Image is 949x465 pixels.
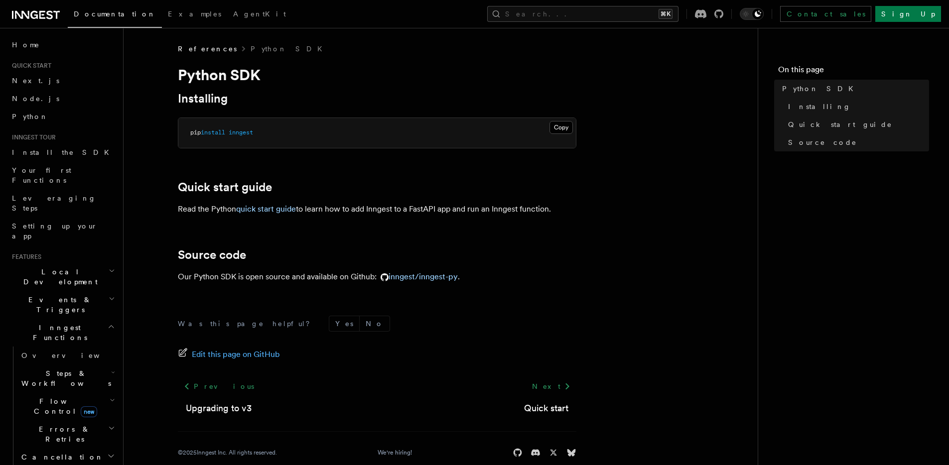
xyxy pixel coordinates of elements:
span: AgentKit [233,10,286,18]
a: Next [526,377,576,395]
span: Events & Triggers [8,295,109,315]
span: Leveraging Steps [12,194,96,212]
h1: Python SDK [178,66,576,84]
span: pip [190,129,201,136]
button: Inngest Functions [8,319,117,347]
button: Errors & Retries [17,420,117,448]
p: Our Python SDK is open source and available on Github: . [178,270,576,284]
a: inngest/inngest-py [377,272,458,281]
span: References [178,44,237,54]
button: Local Development [8,263,117,291]
span: Steps & Workflows [17,368,111,388]
a: Installing [178,92,228,106]
a: Quick start guide [784,116,929,133]
p: Was this page helpful? [178,319,317,329]
button: Search...⌘K [487,6,678,22]
button: Toggle dark mode [740,8,764,20]
a: Examples [162,3,227,27]
a: Python [8,108,117,125]
a: Source code [178,248,246,262]
p: Read the Python to learn how to add Inngest to a FastAPI app and run an Inngest function. [178,202,576,216]
span: Quick start [8,62,51,70]
a: AgentKit [227,3,292,27]
span: Install the SDK [12,148,115,156]
span: Documentation [74,10,156,18]
span: new [81,406,97,417]
span: Installing [788,102,851,112]
a: Python SDK [778,80,929,98]
span: Setting up your app [12,222,98,240]
button: Events & Triggers [8,291,117,319]
span: Examples [168,10,221,18]
button: Steps & Workflows [17,364,117,392]
a: Python SDK [251,44,328,54]
span: inngest [229,129,253,136]
span: Next.js [12,77,59,85]
a: Your first Functions [8,161,117,189]
span: Your first Functions [12,166,71,184]
a: Leveraging Steps [8,189,117,217]
span: Features [8,253,41,261]
kbd: ⌘K [659,9,673,19]
span: Inngest tour [8,133,56,141]
a: Node.js [8,90,117,108]
span: Source code [788,137,857,147]
a: quick start guide [236,204,296,214]
a: Edit this page on GitHub [178,348,280,361]
span: Edit this page on GitHub [192,348,280,361]
a: Overview [17,347,117,364]
h4: On this page [778,64,929,80]
span: Home [12,40,40,50]
span: Errors & Retries [17,424,108,444]
span: Local Development [8,267,109,287]
span: Node.js [12,95,59,103]
span: Inngest Functions [8,323,108,343]
a: Sign Up [875,6,941,22]
a: Quick start guide [178,180,272,194]
a: Home [8,36,117,54]
a: Next.js [8,72,117,90]
span: Quick start guide [788,119,892,129]
span: Cancellation [17,452,104,462]
a: Installing [784,98,929,116]
a: Quick start [524,401,568,415]
a: Install the SDK [8,143,117,161]
span: Python SDK [782,84,859,94]
span: Overview [21,351,124,359]
span: install [201,129,225,136]
a: We're hiring! [378,449,412,457]
span: Python [12,113,48,120]
a: Setting up your app [8,217,117,245]
a: Source code [784,133,929,151]
button: No [360,316,390,331]
button: Yes [329,316,359,331]
button: Flow Controlnew [17,392,117,420]
a: Contact sales [780,6,871,22]
a: Previous [178,377,260,395]
a: Documentation [68,3,162,28]
span: Flow Control [17,396,110,416]
a: Upgrading to v3 [186,401,252,415]
div: © 2025 Inngest Inc. All rights reserved. [178,449,277,457]
button: Copy [549,121,573,134]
